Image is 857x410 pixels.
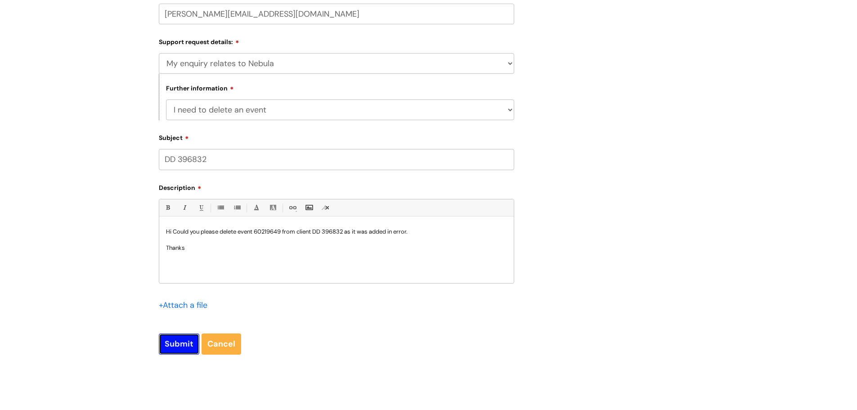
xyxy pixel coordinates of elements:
a: Remove formatting (Ctrl-\) [320,202,331,213]
label: Subject [159,131,514,142]
a: Insert Image... [303,202,314,213]
label: Description [159,181,514,192]
a: Back Color [267,202,278,213]
a: Cancel [202,333,241,354]
label: Further information [166,83,234,92]
a: • Unordered List (Ctrl-Shift-7) [215,202,226,213]
a: Italic (Ctrl-I) [179,202,190,213]
a: 1. Ordered List (Ctrl-Shift-8) [231,202,242,213]
div: Attach a file [159,298,213,312]
a: Font Color [251,202,262,213]
label: Support request details: [159,35,514,46]
p: Thanks [166,244,507,252]
a: Link [287,202,298,213]
p: Hi Could you please delete event 60219649 from client DD 396832 as it was added in error. [166,228,507,236]
input: Submit [159,333,199,354]
a: Underline(Ctrl-U) [195,202,206,213]
input: Email [159,4,514,24]
a: Bold (Ctrl-B) [162,202,173,213]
